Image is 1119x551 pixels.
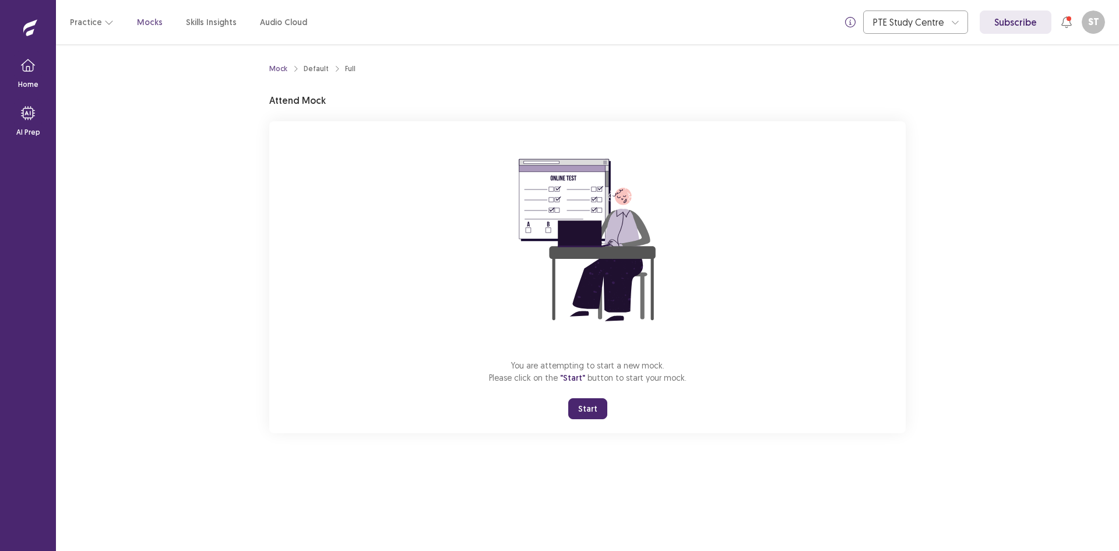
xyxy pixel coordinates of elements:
[269,93,326,107] p: Attend Mock
[269,64,356,74] nav: breadcrumb
[304,64,329,74] div: Default
[483,135,692,345] img: attend-mock
[269,64,287,74] a: Mock
[186,16,237,29] a: Skills Insights
[16,127,40,138] p: AI Prep
[345,64,356,74] div: Full
[568,398,607,419] button: Start
[1082,10,1105,34] button: ST
[560,373,585,383] span: "Start"
[137,16,163,29] a: Mocks
[873,11,945,33] div: PTE Study Centre
[18,79,38,90] p: Home
[260,16,307,29] a: Audio Cloud
[489,359,687,384] p: You are attempting to start a new mock. Please click on the button to start your mock.
[70,12,114,33] button: Practice
[840,12,861,33] button: info
[980,10,1051,34] a: Subscribe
